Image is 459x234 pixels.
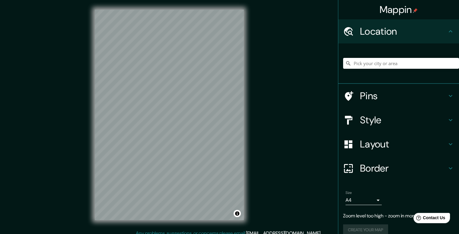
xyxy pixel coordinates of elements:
[343,212,454,220] p: Zoom level too high - zoom in more
[346,190,352,195] label: Size
[360,162,447,174] h4: Border
[343,58,459,69] input: Pick your city or area
[338,84,459,108] div: Pins
[95,10,244,220] canvas: Map
[360,114,447,126] h4: Style
[380,4,418,16] h4: Mappin
[346,195,382,205] div: A4
[338,132,459,156] div: Layout
[234,210,241,217] button: Toggle attribution
[413,8,418,13] img: pin-icon.png
[338,19,459,43] div: Location
[360,138,447,150] h4: Layout
[338,156,459,180] div: Border
[360,25,447,37] h4: Location
[405,210,452,227] iframe: Help widget launcher
[360,90,447,102] h4: Pins
[338,108,459,132] div: Style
